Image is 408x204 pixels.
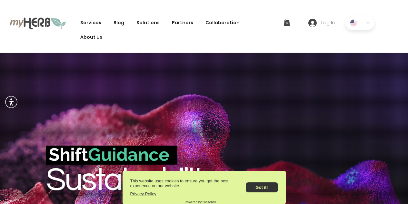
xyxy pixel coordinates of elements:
[286,22,287,25] text: 0
[10,16,66,29] img: myHerb Logo
[80,19,101,26] span: Services
[49,144,88,165] span: Shift
[114,19,124,26] span: Blog
[185,200,216,204] p: Powered by
[202,17,243,29] a: Collaboration
[130,191,156,196] a: Privacy Policy
[46,163,216,197] span: Sustainability
[88,144,169,165] span: Guidance
[130,178,233,188] p: This website uses cookies to ensure you get the best experience on our website.
[202,200,216,204] a: Consentik
[169,17,196,29] a: Partners
[77,31,105,43] a: About Us
[133,17,163,29] div: Solutions
[172,19,193,26] span: Partners
[350,19,357,26] img: English
[345,15,374,30] div: Language Selector: English
[110,17,127,29] a: Blog
[205,19,240,26] span: Collaboration
[284,19,290,26] a: Cart with 0 items
[80,34,102,41] span: About Us
[246,182,278,192] button: Got it!
[304,17,339,29] button: Log In
[319,20,337,26] span: Log In
[136,19,160,26] span: Solutions
[77,17,104,29] a: Services
[77,17,276,43] nav: Site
